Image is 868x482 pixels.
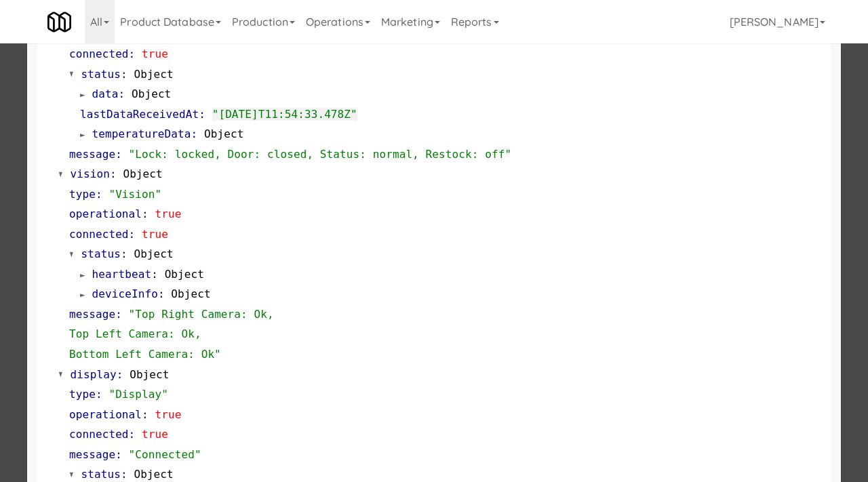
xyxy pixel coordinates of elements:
[108,388,168,401] span: "Display"
[165,268,204,281] span: Object
[129,148,512,161] span: "Lock: locked, Door: closed, Status: normal, Restock: off"
[129,448,201,461] span: "Connected"
[92,87,119,100] span: data
[115,148,122,161] span: :
[69,148,115,161] span: message
[115,448,122,461] span: :
[191,127,198,140] span: :
[115,308,122,321] span: :
[142,408,149,421] span: :
[142,428,168,441] span: true
[155,207,182,220] span: true
[69,47,129,60] span: connected
[69,448,115,461] span: message
[142,47,168,60] span: true
[155,408,182,421] span: true
[171,287,210,300] span: Object
[69,388,96,401] span: type
[96,188,102,201] span: :
[69,308,274,361] span: "Top Right Camera: Ok, Top Left Camera: Ok, Bottom Left Camera: Ok"
[151,268,158,281] span: :
[129,228,136,241] span: :
[118,87,125,100] span: :
[121,247,127,260] span: :
[142,228,168,241] span: true
[81,68,121,81] span: status
[134,468,173,481] span: Object
[123,167,162,180] span: Object
[80,108,199,121] span: lastDataReceivedAt
[142,207,149,220] span: :
[69,228,129,241] span: connected
[108,188,161,201] span: "Vision"
[81,468,121,481] span: status
[71,167,110,180] span: vision
[69,207,142,220] span: operational
[81,247,121,260] span: status
[129,47,136,60] span: :
[129,428,136,441] span: :
[110,167,117,180] span: :
[121,468,127,481] span: :
[117,368,123,381] span: :
[69,308,115,321] span: message
[134,247,173,260] span: Object
[96,388,102,401] span: :
[47,10,71,34] img: Micromart
[69,408,142,421] span: operational
[92,127,191,140] span: temperatureData
[158,287,165,300] span: :
[204,127,243,140] span: Object
[92,268,152,281] span: heartbeat
[71,368,117,381] span: display
[132,87,171,100] span: Object
[69,428,129,441] span: connected
[121,68,127,81] span: :
[69,188,96,201] span: type
[92,287,158,300] span: deviceInfo
[212,108,357,121] span: "[DATE]T11:54:33.478Z"
[134,68,173,81] span: Object
[199,108,205,121] span: :
[130,368,169,381] span: Object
